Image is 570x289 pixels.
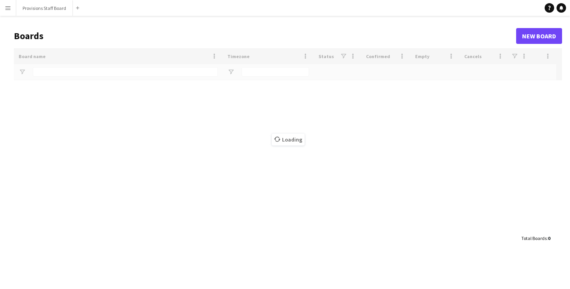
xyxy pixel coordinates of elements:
[548,235,550,241] span: 0
[521,235,547,241] span: Total Boards
[516,28,562,44] a: New Board
[521,230,550,246] div: :
[16,0,73,16] button: Provisions Staff Board
[272,134,305,145] span: Loading
[14,30,516,42] h1: Boards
